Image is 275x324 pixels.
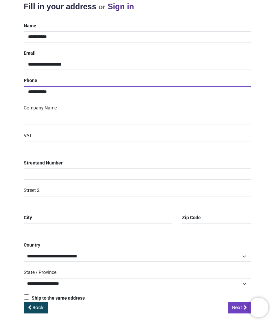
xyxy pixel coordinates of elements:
[24,240,40,251] label: Country
[24,20,36,32] label: Name
[249,298,268,317] iframe: Brevo live chat
[24,302,48,313] a: Back
[107,2,134,11] a: Sign in
[182,212,201,223] label: Zip Code
[228,302,251,313] a: Next
[24,130,32,141] label: VAT
[24,294,85,302] label: Ship to the same address
[24,294,29,300] input: Ship to the same address
[24,103,57,114] label: Company Name
[37,160,63,165] span: and Number
[232,304,242,311] span: Next
[24,267,56,278] label: State / Province
[24,212,32,223] label: City
[24,158,63,169] label: Street
[99,3,106,11] small: or
[24,2,96,11] span: Fill in your address
[24,75,37,86] label: Phone
[33,304,44,311] span: Back
[24,185,40,196] label: Street 2
[24,48,36,59] label: Email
